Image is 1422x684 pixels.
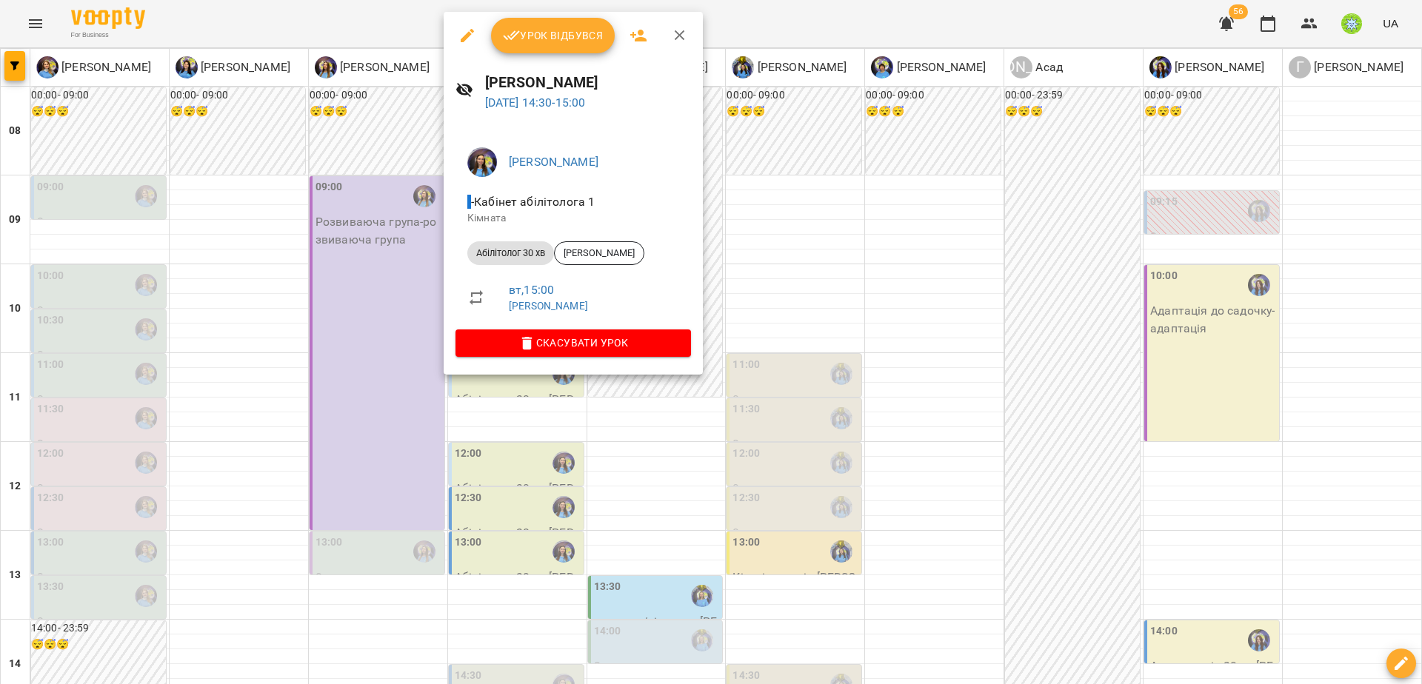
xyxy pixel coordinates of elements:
button: Скасувати Урок [455,329,691,356]
span: Абілітолог 30 хв [467,247,554,260]
a: [PERSON_NAME] [509,155,598,169]
a: вт , 15:00 [509,283,554,297]
h6: [PERSON_NAME] [485,71,692,94]
img: c30cf3dcb7f7e8baf914f38a97ec6524.jpg [467,147,497,177]
span: [PERSON_NAME] [555,247,644,260]
a: [PERSON_NAME] [509,300,588,312]
a: [DATE] 14:30-15:00 [485,95,586,110]
button: Урок відбувся [491,18,615,53]
span: Скасувати Урок [467,334,679,352]
div: [PERSON_NAME] [554,241,644,265]
p: Кімната [467,211,679,226]
span: Урок відбувся [503,27,604,44]
span: - Кабінет абілітолога 1 [467,195,598,209]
